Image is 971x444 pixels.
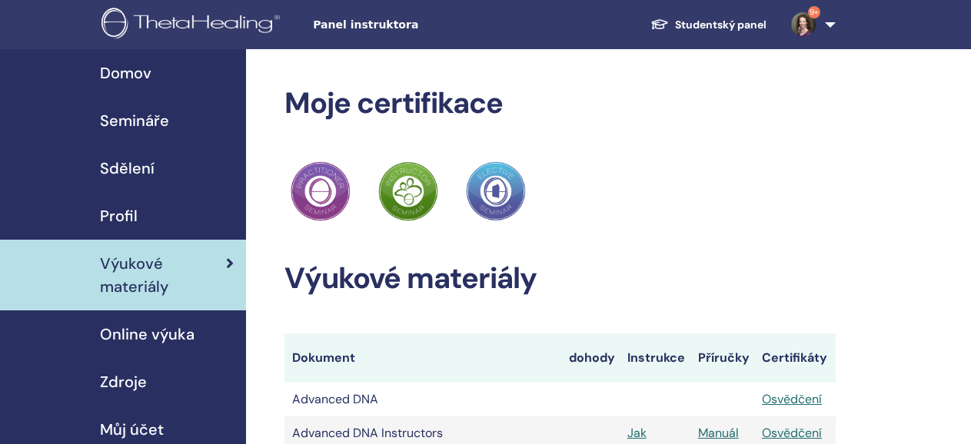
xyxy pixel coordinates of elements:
[284,383,561,416] td: Advanced DNA
[638,11,779,39] a: Studentský panel
[466,161,526,221] img: Practitioner
[762,391,822,407] a: Osvědčení
[284,86,836,121] h2: Moje certifikace
[627,425,647,441] a: Jak
[100,204,138,227] span: Profil
[100,109,169,132] span: Semináře
[698,425,739,441] a: Manuál
[291,161,351,221] img: Practitioner
[650,18,669,31] img: graduation-cap-white.svg
[754,333,836,383] th: Certifikáty
[101,8,285,42] img: logo.png
[690,333,754,383] th: Příručky
[100,370,147,393] span: Zdroje
[100,418,164,441] span: Můj účet
[100,323,195,346] span: Online výuka
[791,12,816,37] img: default.jpg
[100,252,226,298] span: Výukové materiály
[561,333,620,383] th: dohody
[284,333,561,383] th: Dokument
[313,17,544,33] span: Panel instruktora
[378,161,438,221] img: Practitioner
[762,425,822,441] a: Osvědčení
[808,6,820,18] span: 9+
[100,61,151,84] span: Domov
[284,261,836,297] h2: Výukové materiály
[100,157,155,180] span: Sdělení
[620,333,690,383] th: Instrukce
